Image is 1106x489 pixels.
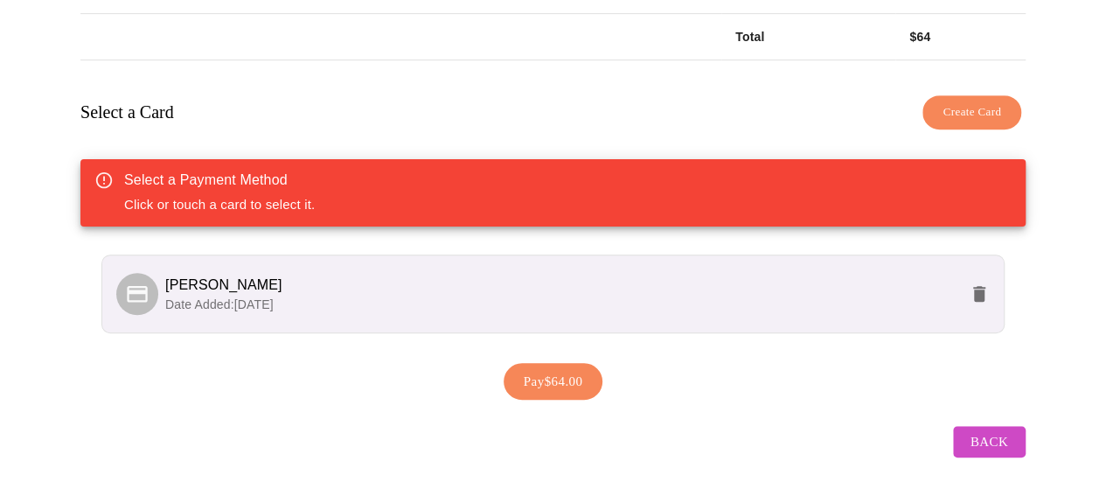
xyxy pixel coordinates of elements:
[958,273,1000,315] button: delete
[124,170,315,191] div: Select a Payment Method
[524,370,583,393] span: Pay $64.00
[909,30,930,44] strong: $ 64
[953,426,1026,458] button: Back
[80,102,174,122] h3: Select a Card
[165,277,282,292] span: [PERSON_NAME]
[943,102,1001,122] span: Create Card
[922,95,1021,129] button: Create Card
[970,430,1008,453] span: Back
[165,297,274,311] span: Date Added: [DATE]
[124,164,315,221] div: Click or touch a card to select it.
[735,30,764,44] strong: Total
[504,363,603,400] button: Pay$64.00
